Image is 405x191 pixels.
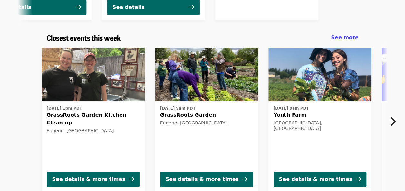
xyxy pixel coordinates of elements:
span: GrassRoots Garden Kitchen Clean-up [47,111,140,127]
span: See more [331,34,358,41]
i: arrow-right icon [356,176,361,182]
div: See details & more times [279,176,352,183]
img: Youth Farm organized by FOOD For Lane County [268,48,371,102]
span: Youth Farm [274,111,366,119]
button: Next item [384,113,405,131]
span: Closest events this week [47,32,121,43]
button: See details & more times [47,172,140,187]
div: Eugene, [GEOGRAPHIC_DATA] [47,128,140,133]
i: chevron-right icon [389,115,396,128]
i: arrow-right icon [76,4,81,10]
div: Closest events this week [42,33,364,42]
div: Eugene, [GEOGRAPHIC_DATA] [160,120,253,126]
div: [GEOGRAPHIC_DATA], [GEOGRAPHIC_DATA] [274,120,366,131]
div: See details [112,4,145,11]
time: [DATE] 1pm PDT [47,105,82,111]
img: GrassRoots Garden organized by FOOD For Lane County [155,48,258,102]
time: [DATE] 9am PDT [160,105,196,111]
time: [DATE] 9am PDT [274,105,309,111]
div: See details & more times [52,176,125,183]
button: See details & more times [160,172,253,187]
i: arrow-right icon [243,176,247,182]
a: See more [331,34,358,41]
i: arrow-right icon [190,4,194,10]
i: arrow-right icon [130,176,134,182]
span: GrassRoots Garden [160,111,253,119]
button: See details & more times [274,172,366,187]
a: Closest events this week [47,33,121,42]
div: See details & more times [166,176,239,183]
img: GrassRoots Garden Kitchen Clean-up organized by FOOD For Lane County [42,48,145,102]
